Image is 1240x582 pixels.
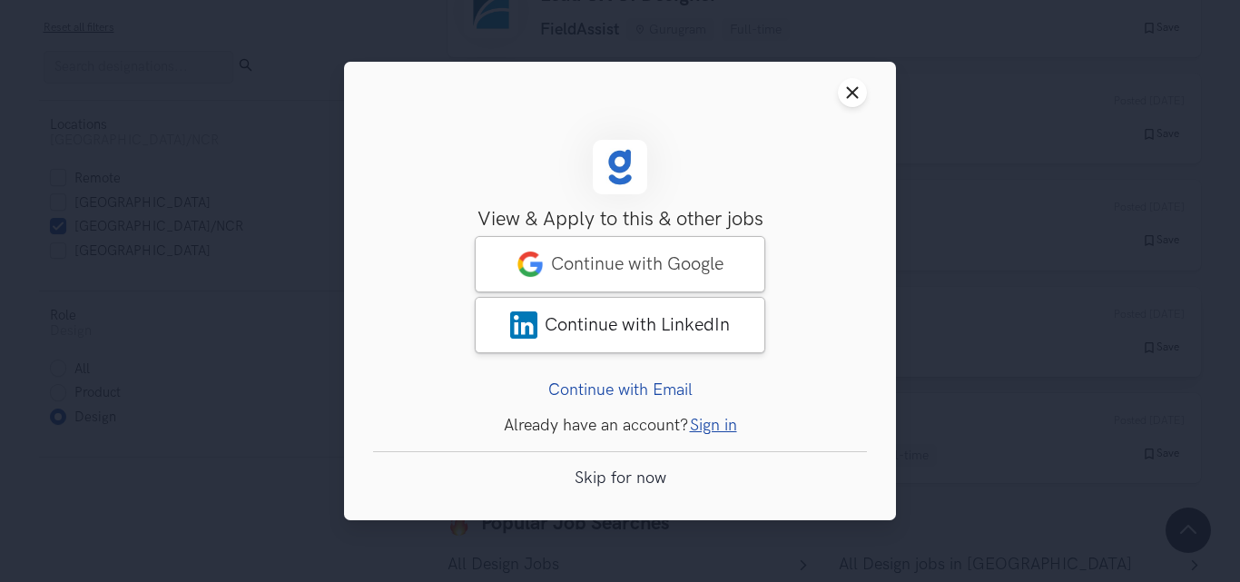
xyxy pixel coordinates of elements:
[575,469,666,488] a: Skip for now
[545,314,730,336] span: Continue with LinkedIn
[475,236,765,292] a: googleContinue with Google
[690,416,737,435] a: Sign in
[548,380,693,400] a: Continue with Email
[551,253,723,275] span: Continue with Google
[373,208,867,232] h3: View & Apply to this & other jobs
[504,416,688,435] span: Already have an account?
[517,251,544,278] img: google
[475,297,765,353] a: LinkedInContinue with LinkedIn
[510,311,537,339] img: LinkedIn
